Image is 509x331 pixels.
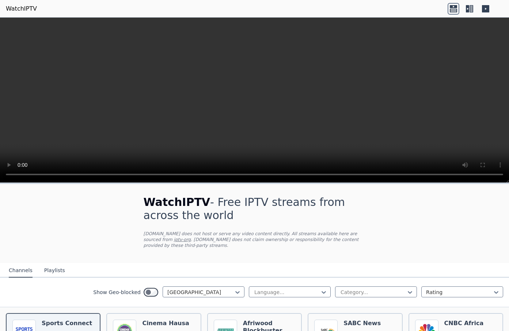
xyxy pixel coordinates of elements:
label: Show Geo-blocked [93,289,141,296]
h6: CNBC Africa [444,320,484,327]
p: [DOMAIN_NAME] does not host or serve any video content directly. All streams available here are s... [144,231,366,248]
a: iptv-org [174,237,191,242]
h1: - Free IPTV streams from across the world [144,196,366,222]
a: WatchIPTV [6,4,37,13]
h6: SABC News [343,320,381,327]
h6: Cinema Hausa [142,320,189,327]
button: Channels [9,264,33,278]
span: WatchIPTV [144,196,210,208]
button: Playlists [44,264,65,278]
h6: Sports Connect [42,320,92,327]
